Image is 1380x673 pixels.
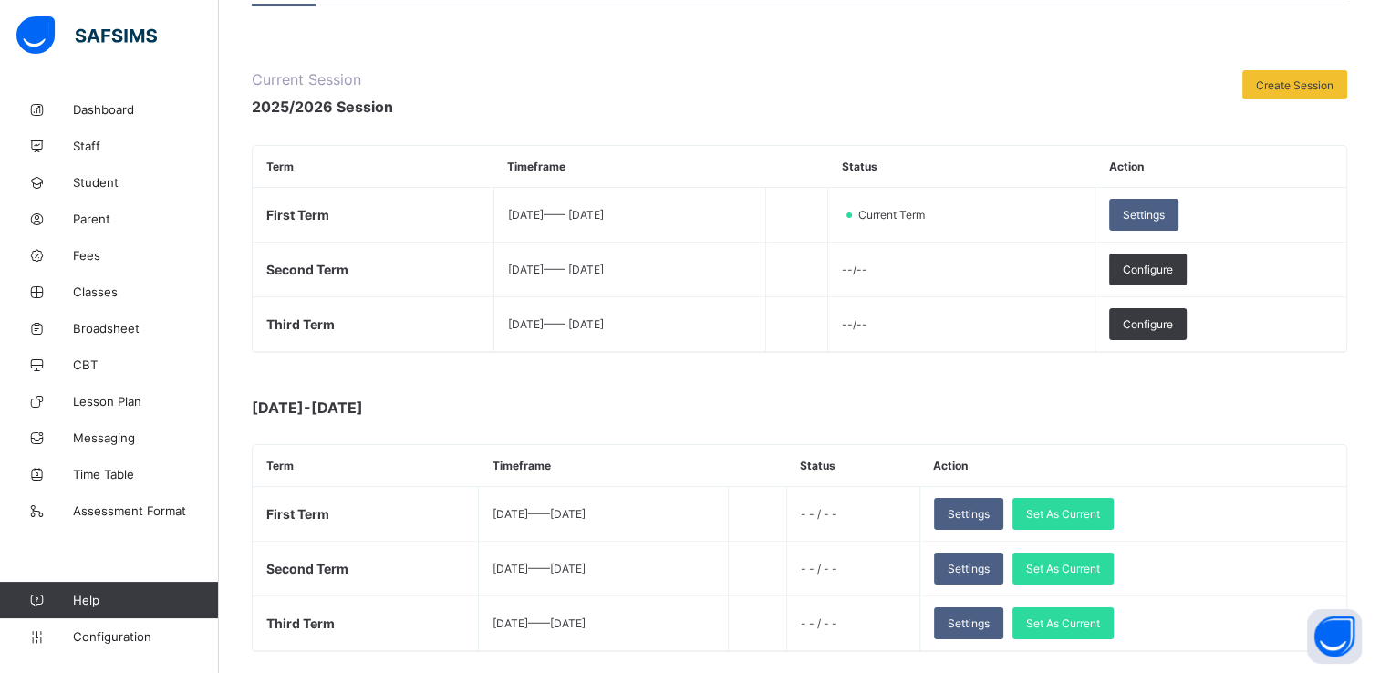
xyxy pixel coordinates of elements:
span: Student [73,175,219,190]
th: Status [786,445,919,487]
span: [DATE] —— [DATE] [508,263,604,276]
th: Term [253,146,493,188]
span: Messaging [73,430,219,445]
th: Action [919,445,1346,487]
span: - - / - - [801,616,837,630]
span: Current Session [252,70,393,88]
span: Second Term [266,561,348,576]
span: Classes [73,285,219,299]
span: - - / - - [801,507,837,521]
span: [DATE] —— [DATE] [508,208,604,222]
span: Configure [1123,263,1173,276]
td: --/-- [828,243,1095,297]
span: Configuration [73,629,218,644]
span: Settings [948,562,990,575]
span: Parent [73,212,219,226]
th: Timeframe [479,445,729,487]
span: Third Term [266,616,335,631]
span: Lesson Plan [73,394,219,409]
span: Fees [73,248,219,263]
button: Open asap [1307,609,1362,664]
span: Set As Current [1026,562,1100,575]
img: safsims [16,16,157,55]
span: CBT [73,357,219,372]
span: [DATE] —— [DATE] [493,616,586,630]
th: Timeframe [493,146,765,188]
span: Set As Current [1026,616,1100,630]
th: Action [1095,146,1346,188]
span: Dashboard [73,102,219,117]
span: Assessment Format [73,503,219,518]
span: Broadsheet [73,321,219,336]
span: [DATE] —— [DATE] [493,562,586,575]
span: Staff [73,139,219,153]
th: Status [828,146,1095,188]
span: Current Term [856,208,936,222]
th: Term [253,445,479,487]
span: First Term [266,506,329,522]
span: Set As Current [1026,507,1100,521]
span: Create Session [1256,78,1333,92]
span: Time Table [73,467,219,481]
span: [DATE] —— [DATE] [508,317,604,331]
span: Settings [948,616,990,630]
span: Help [73,593,218,607]
span: First Term [266,207,329,223]
span: Configure [1123,317,1173,331]
span: Second Term [266,262,348,277]
span: Third Term [266,316,335,332]
span: [DATE]-[DATE] [252,399,617,417]
span: Settings [1123,208,1165,222]
span: [DATE] —— [DATE] [493,507,586,521]
span: Settings [948,507,990,521]
td: --/-- [828,297,1095,352]
span: - - / - - [801,562,837,575]
span: 2025/2026 Session [252,98,393,116]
